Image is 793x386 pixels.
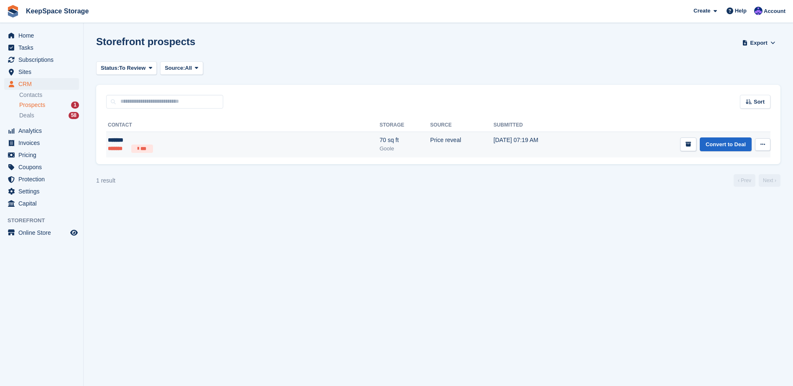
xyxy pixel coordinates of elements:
a: menu [4,227,79,239]
span: Home [18,30,69,41]
div: 1 [71,102,79,109]
button: Export [740,36,777,50]
span: Tasks [18,42,69,53]
th: Submitted [494,119,586,132]
a: Contacts [19,91,79,99]
span: Deals [19,112,34,119]
th: Source [430,119,493,132]
a: menu [4,149,79,161]
td: [DATE] 07:19 AM [494,132,586,157]
a: menu [4,198,79,209]
th: Contact [106,119,380,132]
a: Previous [734,174,755,187]
a: menu [4,42,79,53]
span: Capital [18,198,69,209]
span: Create [694,7,710,15]
span: Status: [101,64,119,72]
span: Prospects [19,101,45,109]
span: Help [735,7,747,15]
a: menu [4,30,79,41]
a: Preview store [69,228,79,238]
a: menu [4,137,79,149]
a: menu [4,66,79,78]
a: menu [4,173,79,185]
button: Source: All [160,61,203,75]
a: menu [4,78,79,90]
span: Settings [18,185,69,197]
a: Prospects 1 [19,101,79,109]
span: Subscriptions [18,54,69,66]
a: KeepSpace Storage [23,4,92,18]
span: Source: [165,64,185,72]
td: Price reveal [430,132,493,157]
a: Convert to Deal [700,137,752,151]
button: Status: To Review [96,61,157,75]
span: CRM [18,78,69,90]
div: 58 [69,112,79,119]
a: Deals 58 [19,111,79,120]
span: Invoices [18,137,69,149]
span: Coupons [18,161,69,173]
th: Storage [380,119,430,132]
a: Next [759,174,780,187]
span: Online Store [18,227,69,239]
span: All [185,64,192,72]
span: Account [764,7,785,15]
img: Chloe Clark [754,7,762,15]
a: menu [4,54,79,66]
img: stora-icon-8386f47178a22dfd0bd8f6a31ec36ba5ce8667c1dd55bd0f319d3a0aa187defe.svg [7,5,19,18]
div: Goole [380,145,430,153]
span: Export [750,39,768,47]
h1: Storefront prospects [96,36,195,47]
span: Protection [18,173,69,185]
span: To Review [119,64,145,72]
a: menu [4,125,79,137]
div: 1 result [96,176,115,185]
span: Sort [754,98,765,106]
nav: Page [732,174,782,187]
span: Sites [18,66,69,78]
span: Pricing [18,149,69,161]
a: menu [4,161,79,173]
a: menu [4,185,79,197]
span: Analytics [18,125,69,137]
div: 70 sq ft [380,136,430,145]
span: Storefront [8,216,83,225]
